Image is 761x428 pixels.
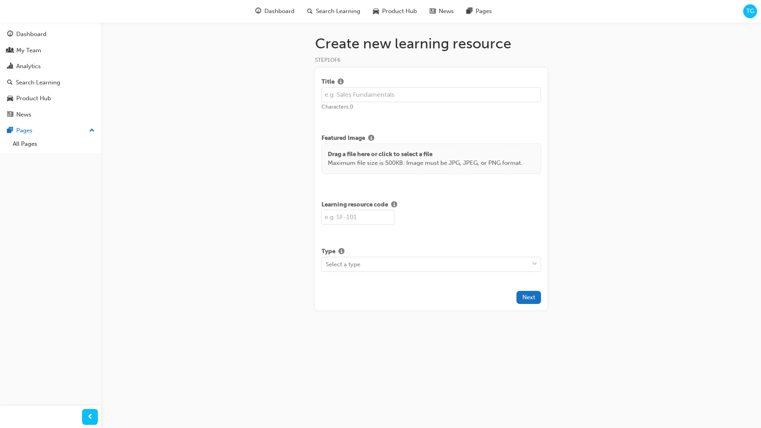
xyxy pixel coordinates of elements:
p: Maximum file size is 500KB. Image must be JPG, JPEG, or PNG format. [328,159,522,168]
button: TG [743,4,757,18]
div: Search Learning [16,78,60,87]
div: Analytics [16,62,41,71]
a: My Team [3,43,98,58]
span: News [439,7,454,16]
span: Characters: 0 [321,103,353,110]
button: Show info [388,200,400,210]
span: info-icon [338,248,344,256]
h1: Create new learning resource [315,35,547,52]
span: STEP 1 OF 6 [315,57,340,63]
button: DashboardMy TeamAnalyticsSearch LearningProduct HubNews [3,25,98,123]
div: Drag a file here or click to select a fileMaximum file size is 500KB. Image must be JPG, JPEG, or... [321,143,541,174]
span: pages-icon [467,6,472,16]
span: guage-icon [255,6,261,16]
div: Select a type [326,260,360,269]
a: All Pages [10,138,98,150]
span: down-icon [532,259,537,269]
span: Next [522,294,535,301]
a: Dashboard [3,27,98,42]
span: Type [321,247,335,257]
span: Title [321,77,335,87]
div: Pages [16,126,33,135]
span: prev-icon [87,412,93,422]
button: Show info [365,134,377,143]
span: Search Learning [316,7,360,16]
div: Product Hub [16,94,51,103]
span: TG [746,7,754,16]
span: info-icon [338,79,344,86]
button: Next [516,291,541,304]
span: Dashboard [264,7,294,16]
a: news-iconNews [423,3,460,19]
span: people-icon [7,47,13,54]
a: Product Hub [3,91,98,106]
p: Drag a file here or click to select a file [328,150,522,159]
a: guage-iconDashboard [249,3,301,19]
span: search-icon [307,6,313,16]
span: info-icon [391,202,397,209]
div: News [16,110,31,119]
span: Pages [476,7,492,16]
a: Search Learning [3,75,98,90]
span: Product Hub [382,7,417,16]
a: Analytics [3,59,98,74]
span: search-icon [7,79,13,86]
a: News [3,107,98,122]
div: Dashboard [16,30,46,39]
a: pages-iconPages [460,3,498,19]
span: guage-icon [7,31,13,38]
button: Show info [335,247,348,257]
span: news-icon [7,111,13,118]
input: e.g. Sales Fundamentals [321,87,541,102]
div: My Team [16,46,41,55]
button: Pages [3,123,98,138]
span: car-icon [373,6,379,16]
span: Learning resource code [321,200,388,210]
span: chart-icon [7,63,13,70]
button: Show info [335,77,347,87]
a: search-iconSearch Learning [301,3,367,19]
span: up-icon [89,126,95,136]
span: info-icon [368,135,374,142]
span: pages-icon [7,127,13,134]
span: car-icon [7,95,13,102]
input: e.g. SF-101 [321,210,394,225]
span: news-icon [430,6,436,16]
span: Featured Image [321,134,365,143]
a: car-iconProduct Hub [367,3,423,19]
